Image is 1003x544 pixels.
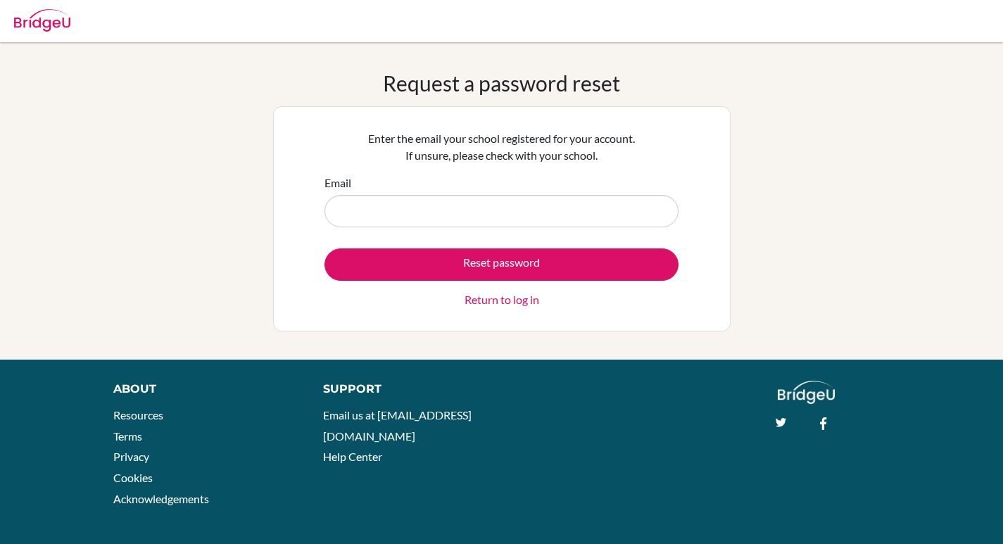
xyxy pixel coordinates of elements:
a: Resources [113,408,163,422]
div: About [113,381,291,398]
button: Reset password [324,248,679,281]
img: logo_white@2x-f4f0deed5e89b7ecb1c2cc34c3e3d731f90f0f143d5ea2071677605dd97b5244.png [778,381,835,404]
a: Terms [113,429,142,443]
img: Bridge-U [14,9,70,32]
label: Email [324,175,351,191]
a: Privacy [113,450,149,463]
a: Return to log in [465,291,539,308]
p: Enter the email your school registered for your account. If unsure, please check with your school. [324,130,679,164]
a: Cookies [113,471,153,484]
a: Help Center [323,450,382,463]
a: Email us at [EMAIL_ADDRESS][DOMAIN_NAME] [323,408,472,443]
a: Acknowledgements [113,492,209,505]
h1: Request a password reset [383,70,620,96]
div: Support [323,381,487,398]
